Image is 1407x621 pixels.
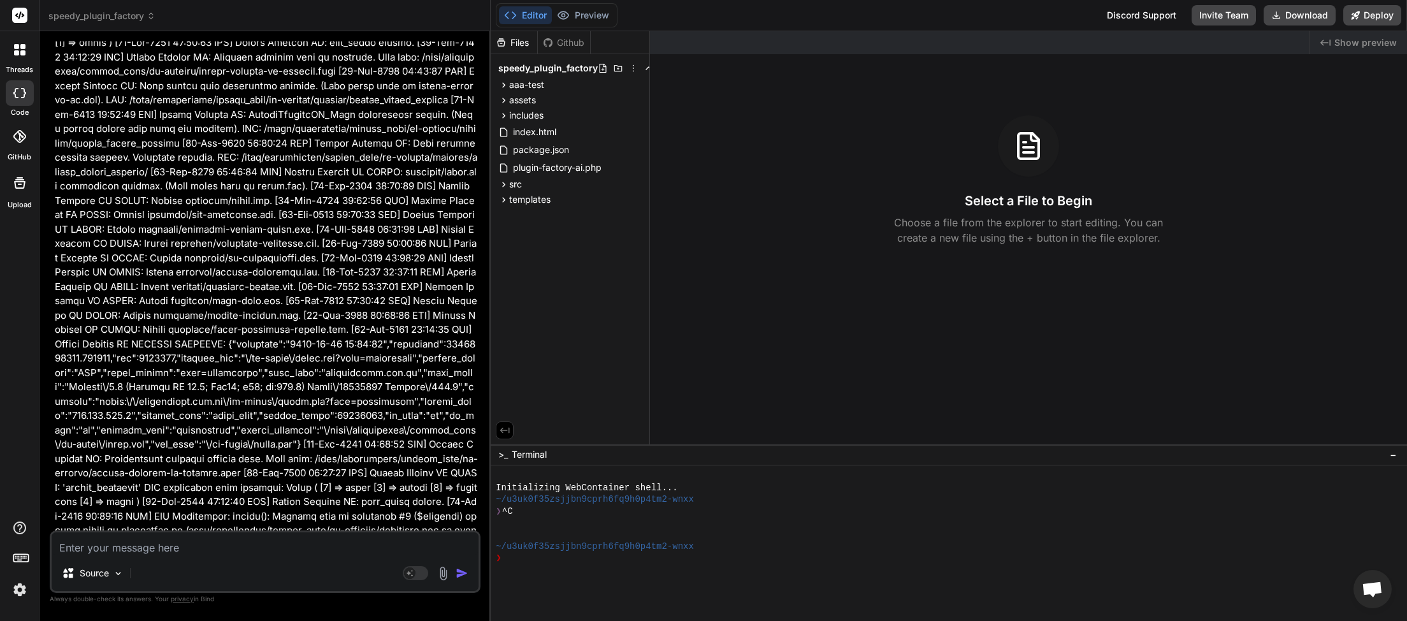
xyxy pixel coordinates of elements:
span: aaa-test [509,78,544,91]
p: Source [80,567,109,580]
span: >_ [498,448,508,461]
span: Initializing WebContainer shell... [496,482,677,493]
div: Files [491,36,537,49]
span: speedy_plugin_factory [498,62,598,75]
img: settings [9,579,31,601]
div: Discord Support [1099,5,1184,26]
p: Always double-check its answers. Your in Bind [50,593,480,605]
img: icon [456,567,468,580]
span: privacy [171,595,194,603]
button: − [1387,444,1399,465]
div: Open chat [1353,570,1392,608]
button: Deploy [1343,5,1401,26]
span: ❯ [496,552,502,564]
label: Upload [8,200,32,210]
span: ~/u3uk0f35zsjjbn9cprh6fq9h0p4tm2-wnxx [496,541,694,552]
span: index.html [512,124,558,140]
img: attachment [436,566,451,581]
button: Preview [552,6,614,24]
span: ❯ [496,506,502,517]
div: Github [538,36,590,49]
button: Invite Team [1192,5,1256,26]
span: ~/u3uk0f35zsjjbn9cprh6fq9h0p4tm2-wnxx [496,493,694,505]
img: Pick Models [113,568,124,579]
span: templates [509,193,551,206]
p: Choose a file from the explorer to start editing. You can create a new file using the + button in... [886,215,1171,245]
span: Terminal [512,448,547,461]
span: ^C [502,506,513,517]
span: − [1390,448,1397,461]
span: assets [509,94,536,106]
span: Show preview [1334,36,1397,49]
span: speedy_plugin_factory [48,10,155,22]
span: includes [509,109,544,122]
label: GitHub [8,152,31,163]
button: Download [1264,5,1336,26]
span: src [509,178,522,191]
button: Editor [499,6,552,24]
h3: Select a File to Begin [965,192,1092,210]
label: threads [6,64,33,75]
span: plugin-factory-ai.php [512,160,603,175]
span: package.json [512,142,570,157]
label: code [11,107,29,118]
